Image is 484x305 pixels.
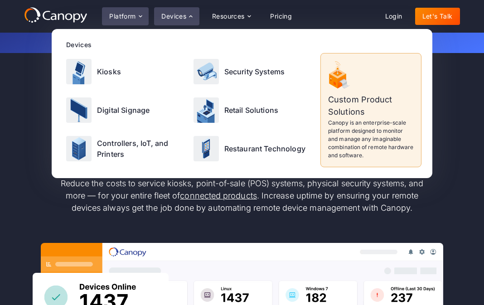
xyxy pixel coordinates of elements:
div: Devices [66,40,421,49]
div: Devices [161,13,186,19]
p: Controllers, IoT, and Printers [97,138,184,160]
p: Security Systems [224,66,285,77]
p: Kiosks [97,66,121,77]
a: Kiosks [63,53,188,90]
a: Pricing [263,8,299,25]
p: Retail Solutions [224,105,279,116]
p: Digital Signage [97,105,150,116]
div: Platform [109,13,136,19]
a: Login [378,8,410,25]
a: Retail Solutions [190,92,315,128]
nav: Devices [52,29,432,178]
a: connected products [180,191,257,200]
a: Custom Product SolutionsCanopy is an enterprise-scale platform designed to monitor and manage any... [320,53,421,167]
p: Get [20,38,464,48]
p: Reduce the costs to service kiosks, point-of-sale (POS) systems, physical security systems, and m... [52,177,432,214]
div: Devices [154,7,199,25]
div: Platform [102,7,149,25]
p: Restaurant Technology [224,143,305,154]
div: Resources [205,7,257,25]
a: Security Systems [190,53,315,90]
a: Controllers, IoT, and Printers [63,131,188,167]
a: Digital Signage [63,92,188,128]
a: Restaurant Technology [190,131,315,167]
p: Custom Product Solutions [328,93,414,118]
a: Let's Talk [415,8,460,25]
p: Canopy is an enterprise-scale platform designed to monitor and manage any imaginable combination ... [328,119,414,160]
div: Resources [212,13,245,19]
